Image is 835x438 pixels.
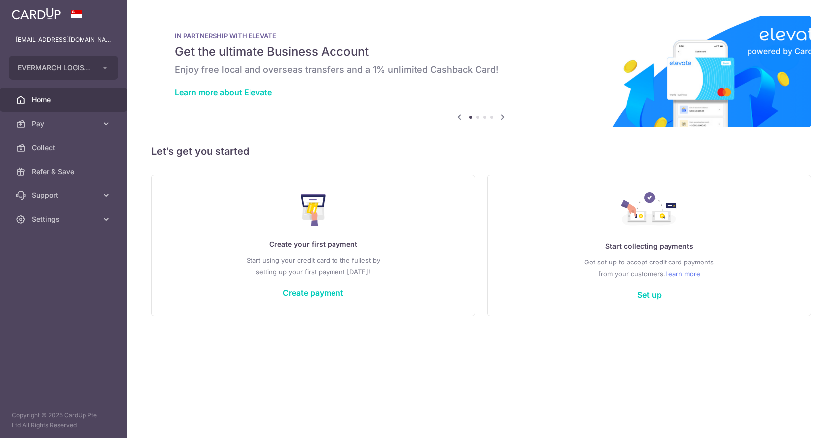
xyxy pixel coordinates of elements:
[32,167,97,176] span: Refer & Save
[621,192,677,228] img: Collect Payment
[9,56,118,80] button: EVERMARCH LOGISTICS (S) PTE LTD
[637,290,662,300] a: Set up
[151,16,811,127] img: Renovation banner
[16,35,111,45] p: [EMAIL_ADDRESS][DOMAIN_NAME]
[32,214,97,224] span: Settings
[175,88,272,97] a: Learn more about Elevate
[32,190,97,200] span: Support
[171,254,455,278] p: Start using your credit card to the fullest by setting up your first payment [DATE]!
[32,143,97,153] span: Collect
[507,240,791,252] p: Start collecting payments
[665,268,700,280] a: Learn more
[171,238,455,250] p: Create your first payment
[283,288,343,298] a: Create payment
[175,64,787,76] h6: Enjoy free local and overseas transfers and a 1% unlimited Cashback Card!
[507,256,791,280] p: Get set up to accept credit card payments from your customers.
[18,63,91,73] span: EVERMARCH LOGISTICS (S) PTE LTD
[12,8,61,20] img: CardUp
[771,408,825,433] iframe: Opens a widget where you can find more information
[301,194,326,226] img: Make Payment
[175,44,787,60] h5: Get the ultimate Business Account
[32,119,97,129] span: Pay
[151,143,811,159] h5: Let’s get you started
[175,32,787,40] p: IN PARTNERSHIP WITH ELEVATE
[32,95,97,105] span: Home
